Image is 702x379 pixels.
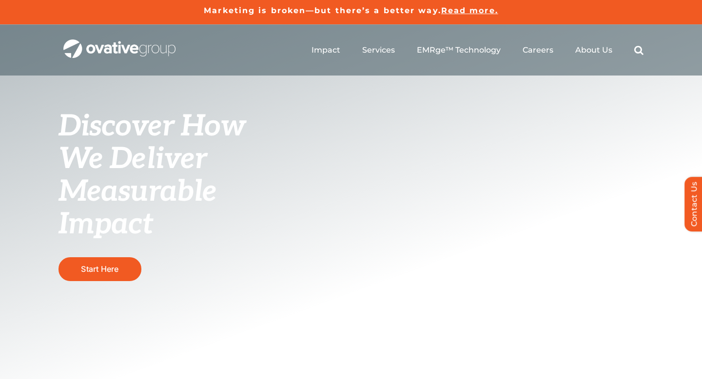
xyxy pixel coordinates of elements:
a: Read more. [441,6,498,15]
a: OG_Full_horizontal_WHT [63,38,175,48]
span: Start Here [81,264,118,274]
a: About Us [575,45,612,55]
a: Search [634,45,643,55]
a: EMRge™ Technology [417,45,501,55]
nav: Menu [312,35,643,66]
a: Marketing is broken—but there’s a better way. [204,6,441,15]
a: Careers [523,45,553,55]
a: Start Here [58,257,141,281]
a: Services [362,45,395,55]
span: Discover How [58,109,246,144]
a: Impact [312,45,340,55]
span: We Deliver Measurable Impact [58,142,216,242]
